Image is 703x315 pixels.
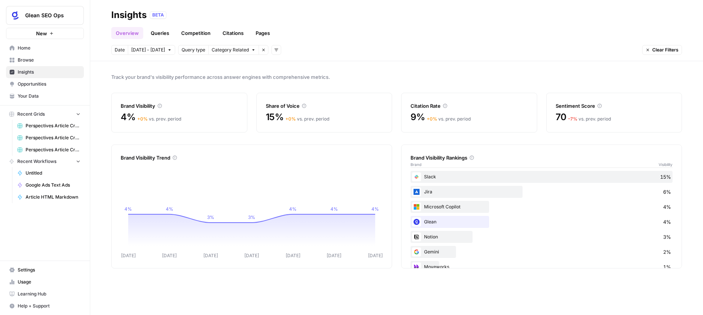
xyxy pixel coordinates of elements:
[248,214,255,220] tspan: 3%
[642,45,682,55] button: Clear Filters
[411,216,673,228] div: Glean
[121,102,238,110] div: Brand Visibility
[411,171,673,183] div: Slack
[18,81,80,87] span: Opportunities
[412,247,421,256] img: iq3ulow1aqau1hdjxygxx4tvra3e
[368,253,383,258] tspan: [DATE]
[663,203,671,211] span: 4%
[663,188,671,196] span: 6%
[18,291,80,297] span: Learning Hub
[663,263,671,271] span: 1%
[121,154,383,161] div: Brand Visibility Trend
[212,47,249,53] span: Category Related
[128,45,175,55] button: [DATE] - [DATE]
[124,206,132,212] tspan: 4%
[131,47,165,53] span: [DATE] - [DATE]
[121,111,136,123] span: 4%
[14,167,84,179] a: Untitled
[412,172,421,181] img: rmoykt6yt8ydio9rrwfrhl64pej6
[251,27,274,39] a: Pages
[26,122,80,129] span: Perspectives Article Creation (Agents)
[36,30,47,37] span: New
[286,253,300,258] tspan: [DATE]
[207,214,214,220] tspan: 3%
[663,248,671,256] span: 2%
[182,47,205,53] span: Query type
[6,276,84,288] a: Usage
[6,42,84,54] a: Home
[6,78,84,90] a: Opportunities
[659,161,673,167] span: Visibility
[411,186,673,198] div: Jira
[289,206,297,212] tspan: 4%
[208,45,259,55] button: Category Related
[412,232,421,241] img: vdittyzr50yvc6bia2aagny4s5uj
[6,109,84,120] button: Recent Grids
[411,201,673,213] div: Microsoft Copilot
[18,45,80,51] span: Home
[26,194,80,200] span: Article HTML Markdown
[6,66,84,78] a: Insights
[266,102,383,110] div: Share of Voice
[203,253,218,258] tspan: [DATE]
[18,69,80,75] span: Insights
[6,156,84,167] button: Recent Workflows
[17,111,45,118] span: Recent Grids
[427,116,471,122] div: vs. prev. period
[26,170,80,176] span: Untitled
[6,6,84,25] button: Workspace: Glean SEO Ops
[427,116,437,122] span: + 0 %
[26,134,80,141] span: Perspectives Article Creation (Search)
[556,102,673,110] div: Sentiment Score
[6,288,84,300] a: Learning Hub
[411,246,673,258] div: Gemini
[121,253,136,258] tspan: [DATE]
[330,206,338,212] tspan: 4%
[568,116,611,122] div: vs. prev. period
[18,93,80,99] span: Your Data
[14,120,84,132] a: Perspectives Article Creation (Agents)
[6,300,84,312] button: Help + Support
[411,102,528,110] div: Citation Rate
[150,11,167,19] div: BETA
[14,179,84,191] a: Google Ads Text Ads
[327,253,341,258] tspan: [DATE]
[115,47,125,53] span: Date
[25,12,71,19] span: Glean SEO Ops
[18,279,80,285] span: Usage
[111,73,682,81] span: Track your brand's visibility performance across answer engines with comprehensive metrics.
[412,202,421,211] img: p3hd1obyll9lsm5wdn8v4zxto07t
[660,173,671,181] span: 15%
[411,261,673,273] div: Moveworks
[18,57,80,63] span: Browse
[412,217,421,226] img: opdhyqjq9e9v6genfq59ut7sdua2
[14,191,84,203] a: Article HTML Markdown
[6,264,84,276] a: Settings
[412,262,421,271] img: s280smyarvdq9q0cx8qdq82iosom
[146,27,174,39] a: Queries
[162,253,177,258] tspan: [DATE]
[244,253,259,258] tspan: [DATE]
[411,231,673,243] div: Notion
[177,27,215,39] a: Competition
[411,154,673,161] div: Brand Visibility Rankings
[14,132,84,144] a: Perspectives Article Creation (Search)
[9,9,22,22] img: Glean SEO Ops Logo
[17,158,56,165] span: Recent Workflows
[371,206,379,212] tspan: 4%
[266,111,284,123] span: 15%
[652,47,679,53] span: Clear Filters
[26,146,80,153] span: Perspectives Article Creation (Assistant)
[18,303,80,309] span: Help + Support
[111,9,147,21] div: Insights
[137,116,148,122] span: + 0 %
[285,116,296,122] span: + 0 %
[663,233,671,241] span: 3%
[663,218,671,226] span: 4%
[556,111,567,123] span: 70
[166,206,173,212] tspan: 4%
[411,161,421,167] span: Brand
[411,111,425,123] span: 9%
[14,144,84,156] a: Perspectives Article Creation (Assistant)
[568,116,577,122] span: – 7 %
